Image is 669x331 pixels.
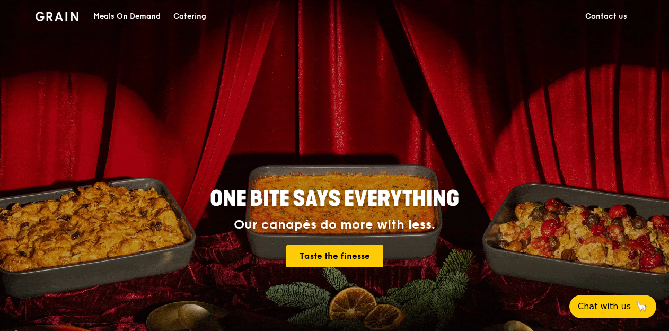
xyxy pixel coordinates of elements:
span: ONE BITE SAYS EVERYTHING [210,186,459,212]
a: Catering [167,1,213,32]
img: Grain [36,12,78,21]
a: Contact us [579,1,633,32]
span: Chat with us [578,300,631,313]
div: Our canapés do more with less. [144,217,525,232]
button: Chat with us🦙 [569,295,656,318]
div: Meals On Demand [93,1,161,32]
a: Taste the finesse [286,245,383,267]
span: 🦙 [635,300,648,313]
div: Catering [173,1,206,32]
